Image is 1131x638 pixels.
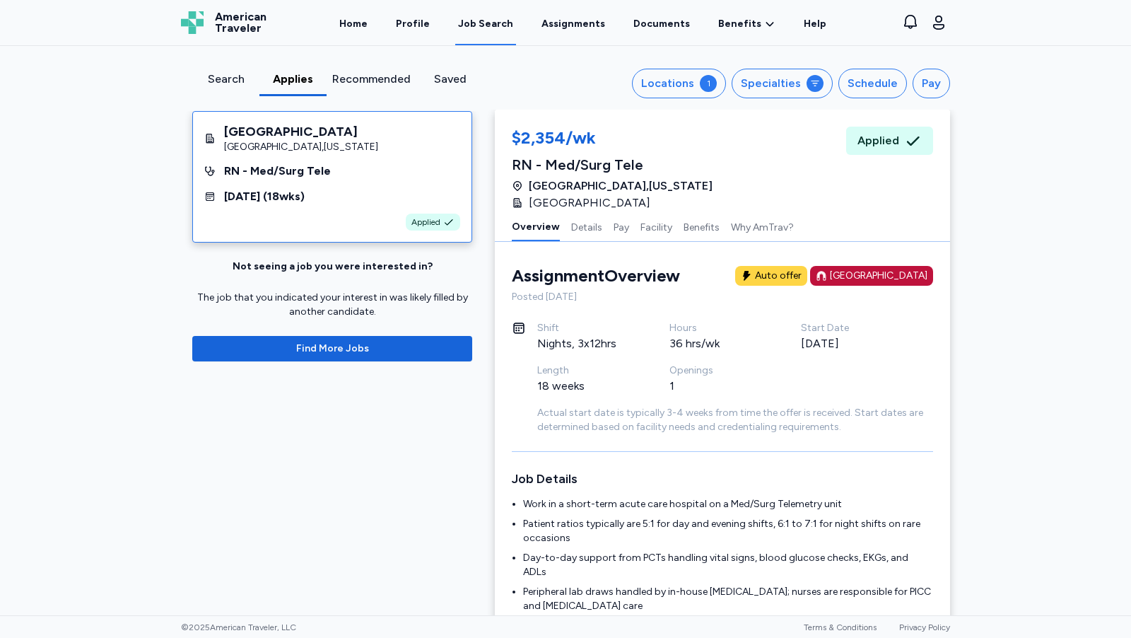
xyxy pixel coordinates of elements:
div: 1 [669,378,768,395]
div: Locations [641,75,694,92]
div: The job that you indicated your interest in was likely filled by another candidate. [192,291,472,319]
span: Applied [857,132,899,149]
button: Specialties [732,69,833,98]
div: Pay [922,75,941,92]
button: Overview [512,211,560,241]
div: 36 hrs/wk [669,335,768,352]
li: Work in a short-term acute care hospital on a Med/Surg Telemetry unit [523,497,933,511]
div: RN - Med/Surg Tele [224,163,331,180]
li: Patient ratios typically are 5:1 for day and evening shifts, 6:1 to 7:1 for night shifts on rare ... [523,517,933,545]
button: Benefits [684,211,720,241]
img: Logo [181,11,204,34]
div: [GEOGRAPHIC_DATA] , [US_STATE] [224,140,378,154]
button: Locations1 [632,69,726,98]
span: American Traveler [215,11,266,34]
a: Terms & Conditions [804,622,877,632]
div: [DATE] ( 18 wks) [224,188,305,205]
div: 18 weeks [537,378,635,395]
div: [GEOGRAPHIC_DATA] [830,269,927,283]
div: Start Date [801,321,899,335]
div: 1 [700,75,717,92]
div: Not seeing a job you were interested in? [233,260,433,274]
div: Saved [422,71,478,88]
span: Find More Jobs [296,342,369,356]
div: $2,354/wk [512,127,713,152]
div: Actual start date is typically 3-4 weeks from time the offer is received. Start dates are determi... [537,406,933,434]
div: Job Search [458,17,513,31]
button: Pay [913,69,950,98]
span: Benefits [718,17,761,31]
div: Nights, 3x12hrs [537,335,635,352]
button: Find More Jobs [192,336,472,361]
a: Job Search [455,1,516,45]
div: Hours [669,321,768,335]
button: Pay [614,211,629,241]
a: Privacy Policy [899,622,950,632]
div: Openings [669,364,768,378]
li: Day-to-day support from PCTs handling vital signs, blood glucose checks, EKGs, and ADLs [523,551,933,579]
div: RN - Med/Surg Tele [512,155,713,175]
div: Schedule [848,75,898,92]
span: [GEOGRAPHIC_DATA] [529,195,650,211]
span: Applied [411,216,440,228]
li: Peripheral lab draws handled by in-house [MEDICAL_DATA]; nurses are responsible for PICC and [MED... [523,585,933,613]
div: Shift [537,321,635,335]
button: Why AmTrav? [731,211,794,241]
div: Posted [DATE] [512,290,933,304]
button: Details [571,211,602,241]
div: Length [537,364,635,378]
h3: Job Details [512,469,933,489]
div: [GEOGRAPHIC_DATA] [224,123,378,140]
div: Applies [265,71,321,88]
div: Assignment Overview [512,265,680,287]
div: Auto offer [755,269,802,283]
a: Benefits [718,17,775,31]
span: [GEOGRAPHIC_DATA] , [US_STATE] [529,178,713,195]
span: © 2025 American Traveler, LLC [181,622,296,633]
div: Specialties [741,75,801,92]
button: Schedule [838,69,907,98]
div: Search [198,71,254,88]
div: Recommended [332,71,411,88]
button: Facility [640,211,672,241]
div: [DATE] [801,335,899,352]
